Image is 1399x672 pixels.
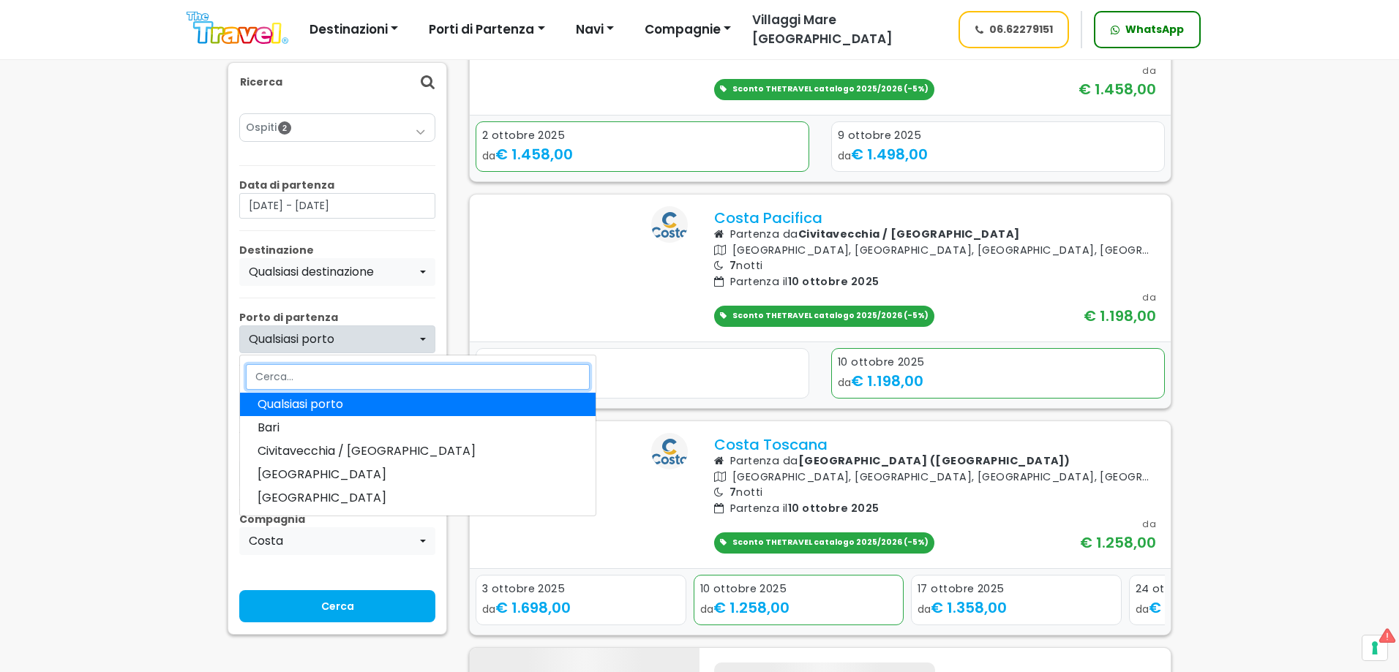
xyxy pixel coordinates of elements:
div: 17 ottobre 2025 [918,581,1115,597]
button: Destinazioni [300,15,408,45]
a: 24 ottobre 2025 da€ 1.598,00 [1129,575,1340,626]
div: da [1136,597,1333,619]
div: da [482,143,803,165]
p: Partenza il [714,274,1156,290]
span: € 1.598,00 [1149,597,1225,618]
a: Costa Toscana Partenza da[GEOGRAPHIC_DATA] ([GEOGRAPHIC_DATA]) [GEOGRAPHIC_DATA], [GEOGRAPHIC_DAT... [714,436,1156,553]
a: 06.62279151 [959,11,1070,48]
img: costa logo [651,206,688,243]
div: 1 / 5 [476,575,686,630]
span: € 1.258,00 [713,597,789,618]
p: Destinazione [239,243,435,258]
button: Qualsiasi destinazione [239,258,435,286]
p: Partenza il [714,501,1156,517]
p: [GEOGRAPHIC_DATA], [GEOGRAPHIC_DATA], [GEOGRAPHIC_DATA], [GEOGRAPHIC_DATA] [714,469,1156,486]
span: 7 [729,258,736,273]
span: Sconto THETRAVEL catalogo 2025/2026 (-5%) [732,537,929,548]
a: Costa Pacifica Partenza daCivitavecchia / [GEOGRAPHIC_DATA] [GEOGRAPHIC_DATA], [GEOGRAPHIC_DATA],... [714,209,1156,326]
span: € 1.358,00 [931,597,1007,618]
a: Ospiti2 [246,120,429,135]
span: 10 ottobre 2025 [788,274,879,289]
div: 4 / 5 [1129,575,1340,630]
span: € 1.458,00 [495,144,573,165]
span: [GEOGRAPHIC_DATA] [258,466,386,483]
div: Costa [249,532,417,550]
div: da [482,597,680,619]
span: 2 ottobre 2025 [788,48,874,62]
div: € 1.258,00 [1080,532,1156,554]
p: Partenza da [714,227,1156,243]
div: da [838,143,1158,165]
button: Costa [239,527,435,555]
button: Navi [566,15,623,45]
div: 2 ottobre 2025 [482,128,803,144]
div: da [1142,64,1156,78]
span: € 1.698,00 [495,597,571,618]
div: 3 ottobre 2025 [482,581,680,597]
div: da [838,370,1158,392]
p: Data di partenza [239,178,435,193]
p: Partenza da [714,453,1156,469]
p: Porto di partenza [239,310,435,325]
div: € 1.198,00 [1084,305,1156,327]
button: Qualsiasi porto [239,325,435,353]
img: costa logo [651,433,688,469]
a: 3 ottobre 2025 da€ 1.298,00 [476,348,809,399]
span: 7 [729,485,736,499]
p: Compagnia [239,512,435,527]
a: 10 ottobre 2025 da€ 1.258,00 [694,575,904,626]
span: Civitavecchia / [GEOGRAPHIC_DATA] [258,442,476,460]
a: 3 ottobre 2025 da€ 1.698,00 [476,575,686,626]
div: da [700,597,898,619]
b: Civitavecchia / [GEOGRAPHIC_DATA] [798,227,1020,241]
input: Cerca [239,590,435,622]
p: notti [714,485,1156,501]
span: 06.62279151 [989,22,1053,37]
div: 3 / 5 [911,575,1122,630]
img: Logo The Travel [187,12,288,45]
div: 3 ottobre 2025 [482,355,803,371]
span: 2 [278,121,291,135]
p: Costa Toscana [714,436,1156,453]
span: Sconto THETRAVEL catalogo 2025/2026 (-5%) [732,83,929,94]
input: Search [246,364,590,390]
span: 10 ottobre 2025 [788,501,879,516]
span: Bari [258,419,280,437]
span: € 1.198,00 [851,371,923,391]
div: 2 / 5 [694,575,904,630]
div: da [1142,290,1156,305]
div: € 1.458,00 [1079,78,1156,100]
a: 9 ottobre 2025 da€ 1.498,00 [831,121,1165,173]
span: € 1.498,00 [851,144,928,165]
p: notti [714,258,1156,274]
a: Villaggi Mare [GEOGRAPHIC_DATA] [740,11,945,48]
span: WhatsApp [1125,22,1184,37]
div: 9 ottobre 2025 [838,128,1158,144]
div: Ricerca [228,63,446,102]
div: Qualsiasi destinazione [249,263,417,281]
p: Ricerca [240,75,282,90]
div: 10 ottobre 2025 [838,355,1158,371]
span: [GEOGRAPHIC_DATA] [258,489,386,507]
a: 17 ottobre 2025 da€ 1.358,00 [911,575,1122,626]
b: [GEOGRAPHIC_DATA] ([GEOGRAPHIC_DATA]) [798,453,1070,468]
div: da [1142,517,1156,532]
a: WhatsApp [1094,11,1201,48]
span: Qualsiasi porto [258,396,343,413]
span: Villaggi Mare [GEOGRAPHIC_DATA] [752,11,893,48]
a: 10 ottobre 2025 da€ 1.198,00 [831,348,1165,399]
span: Sconto THETRAVEL catalogo 2025/2026 (-5%) [732,310,929,321]
div: 24 ottobre 2025 [1136,581,1333,597]
button: Porti di Partenza [419,15,554,45]
button: Compagnie [635,15,740,45]
div: 10 ottobre 2025 [700,581,898,597]
div: Qualsiasi porto [249,331,417,348]
a: 2 ottobre 2025 da€ 1.458,00 [476,121,809,173]
div: da [482,370,803,392]
p: Costa Pacifica [714,209,1156,227]
div: da [918,597,1115,619]
p: [GEOGRAPHIC_DATA], [GEOGRAPHIC_DATA], [GEOGRAPHIC_DATA], [GEOGRAPHIC_DATA] [714,243,1156,259]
